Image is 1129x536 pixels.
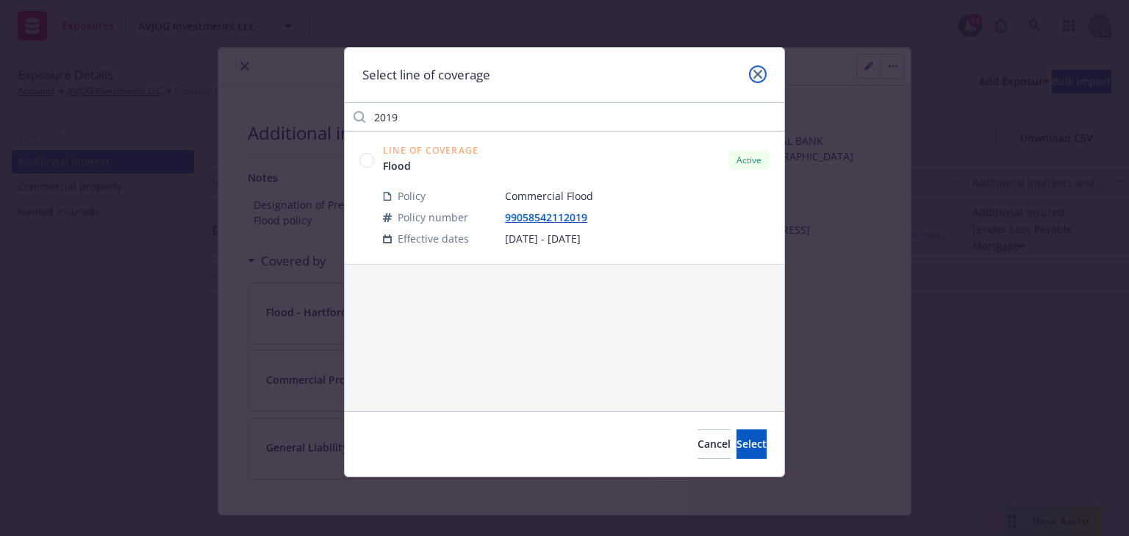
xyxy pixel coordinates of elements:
[362,65,490,85] h1: Select line of coverage
[505,210,599,224] a: 99058542112019
[398,210,468,225] span: Policy number
[736,437,767,451] span: Select
[698,437,731,451] span: Cancel
[505,188,770,204] span: Commercial Flood
[505,231,770,246] span: [DATE] - [DATE]
[383,158,479,174] a: Flood
[736,429,767,459] button: Select
[398,188,426,204] span: Policy
[383,146,479,155] span: Line of Coverage
[734,154,764,167] span: Active
[698,429,731,459] button: Cancel
[398,231,469,246] span: Effective dates
[345,102,784,132] input: Filter by keyword
[749,65,767,83] a: close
